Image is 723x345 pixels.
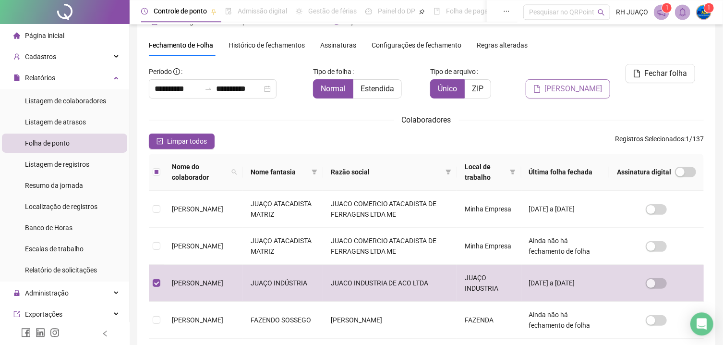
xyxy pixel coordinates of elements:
[378,7,415,15] span: Painel do DP
[312,169,317,175] span: filter
[25,224,72,232] span: Banco de Horas
[372,42,461,49] span: Configurações de fechamento
[708,4,711,11] span: 1
[25,118,86,126] span: Listagem de atrasos
[533,85,541,93] span: file
[172,242,223,250] span: [PERSON_NAME]
[444,165,453,179] span: filter
[321,84,346,93] span: Normal
[25,203,97,210] span: Localização de registros
[526,79,610,99] button: [PERSON_NAME]
[365,8,372,14] span: dashboard
[172,205,223,213] span: [PERSON_NAME]
[25,74,55,82] span: Relatórios
[615,134,704,149] span: : 1 / 137
[657,8,666,16] span: notification
[25,32,64,39] span: Página inicial
[243,228,323,265] td: JUAÇO ATACADISTA MATRIZ
[626,64,695,83] button: Fechar folha
[231,169,237,175] span: search
[50,328,60,337] span: instagram
[521,265,609,302] td: [DATE] a [DATE]
[323,228,457,265] td: JUACO COMERCIO ATACADISTA DE FERRAGENS LTDA ME
[149,68,172,75] span: Período
[665,4,669,11] span: 1
[457,265,521,302] td: JUAÇO INDUSTRIA
[361,84,394,93] span: Estendida
[320,42,356,49] span: Assinaturas
[521,154,609,191] th: Última folha fechada
[25,160,89,168] span: Listagem de registros
[172,279,223,287] span: [PERSON_NAME]
[477,42,528,49] span: Regras alteradas
[238,7,287,15] span: Admissão digital
[508,160,518,185] span: filter
[141,8,148,14] span: clock-circle
[13,74,20,81] span: file
[251,167,307,177] span: Nome fantasia
[510,169,516,175] span: filter
[205,85,212,93] span: swap-right
[529,237,590,255] span: Ainda não há fechamento de folha
[529,311,590,329] span: Ainda não há fechamento de folha
[243,265,323,302] td: JUAÇO INDÚSTRIA
[697,5,711,19] img: 66582
[25,310,62,318] span: Exportações
[545,83,602,95] span: [PERSON_NAME]
[102,330,108,337] span: left
[419,9,425,14] span: pushpin
[598,9,605,16] span: search
[205,85,212,93] span: to
[521,191,609,228] td: [DATE] a [DATE]
[704,3,714,12] sup: Atualize o seu contato no menu Meus Dados
[678,8,687,16] span: bell
[323,302,457,339] td: [PERSON_NAME]
[25,97,106,105] span: Listagem de colaboradores
[149,41,213,49] span: Fechamento de Folha
[154,7,207,15] span: Controle de ponto
[331,167,442,177] span: Razão social
[243,191,323,228] td: JUAÇO ATACADISTA MATRIZ
[157,138,163,145] span: check-square
[36,328,45,337] span: linkedin
[229,160,239,185] span: search
[615,135,684,143] span: Registros Selecionados
[690,312,713,335] div: Open Intercom Messenger
[323,191,457,228] td: JUACO COMERCIO ATACADISTA DE FERRAGENS LTDA ME
[438,84,457,93] span: Único
[25,245,84,253] span: Escalas de trabalho
[243,302,323,339] td: FAZENDO SOSSEGO
[13,311,20,318] span: export
[503,8,510,14] span: ellipsis
[167,136,207,147] span: Limpar todos
[25,289,69,297] span: Administração
[172,316,223,324] span: [PERSON_NAME]
[25,182,83,189] span: Resumo da jornada
[25,139,70,147] span: Folha de ponto
[645,68,687,79] span: Fechar folha
[173,68,180,75] span: info-circle
[310,165,319,179] span: filter
[616,7,648,17] span: RH JUAÇO
[172,161,228,183] span: Nome do colaborador
[434,8,440,14] span: book
[457,191,521,228] td: Minha Empresa
[457,228,521,265] td: Minha Empresa
[662,3,672,12] sup: 1
[430,66,476,77] span: Tipo de arquivo
[149,134,215,149] button: Limpar todos
[446,7,507,15] span: Folha de pagamento
[229,41,305,49] span: Histórico de fechamentos
[13,290,20,296] span: lock
[308,7,357,15] span: Gestão de férias
[457,302,521,339] td: FAZENDA
[13,32,20,39] span: home
[472,84,483,93] span: ZIP
[402,115,451,124] span: Colaboradores
[211,9,217,14] span: pushpin
[296,8,302,14] span: sun
[633,70,641,77] span: file
[13,53,20,60] span: user-add
[323,265,457,302] td: JUACO INDUSTRIA DE ACO LTDA
[465,161,506,183] span: Local de trabalho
